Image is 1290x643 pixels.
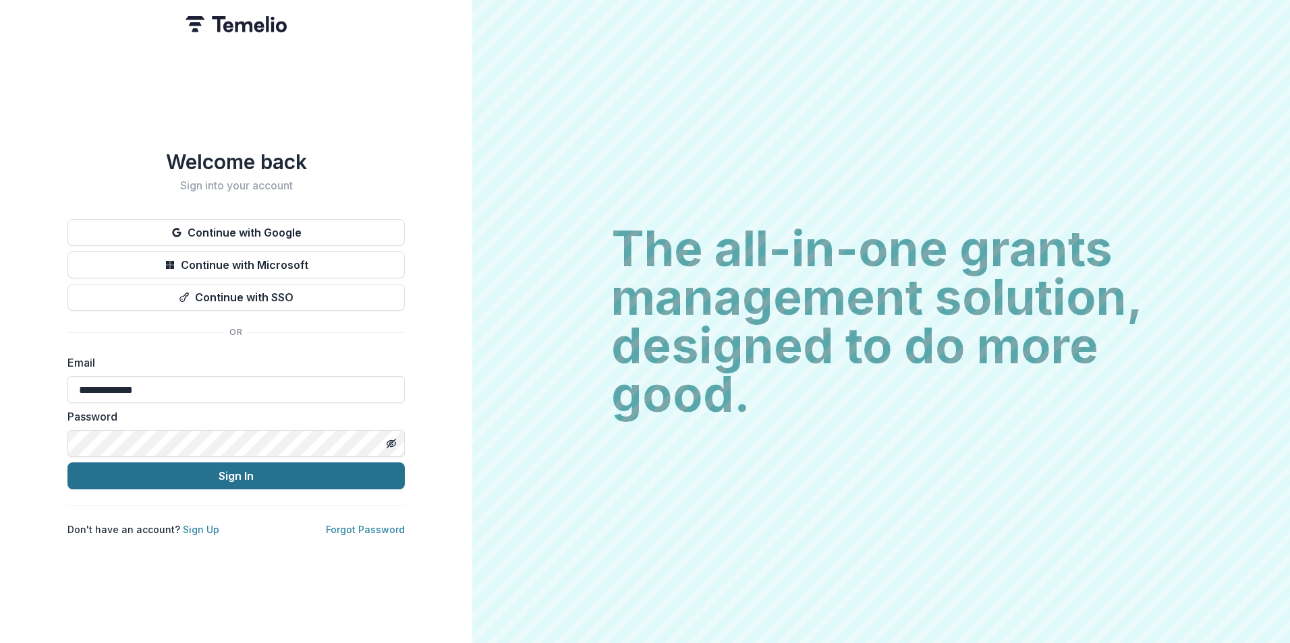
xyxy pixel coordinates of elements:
button: Continue with Microsoft [67,251,405,278]
img: Temelio [186,16,287,32]
button: Continue with Google [67,219,405,246]
h2: Sign into your account [67,179,405,192]
a: Sign Up [183,524,219,535]
a: Forgot Password [326,524,405,535]
label: Email [67,355,397,371]
button: Toggle password visibility [381,433,402,454]
label: Password [67,408,397,425]
button: Continue with SSO [67,284,405,311]
h1: Welcome back [67,150,405,174]
p: Don't have an account? [67,522,219,537]
button: Sign In [67,462,405,489]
